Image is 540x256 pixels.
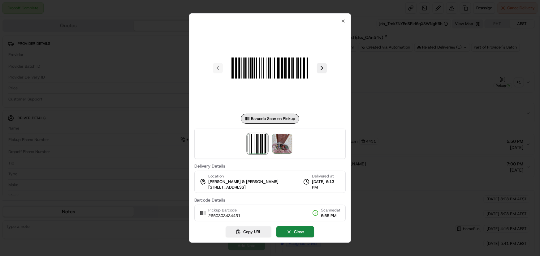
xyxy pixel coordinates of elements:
[226,226,272,237] button: Copy URL
[194,198,346,202] label: Barcode Details
[208,207,240,213] span: Pickup Barcode
[248,134,268,154] img: barcode_scan_on_pickup image
[208,179,279,185] span: [PERSON_NAME] & [PERSON_NAME]
[208,213,240,219] span: 2650303434431
[321,207,340,213] span: Scanned at
[321,213,340,219] span: 5:55 PM
[312,179,340,190] span: [DATE] 6:13 PM
[312,173,340,179] span: Delivered at
[208,173,224,179] span: Location
[226,23,315,113] img: barcode_scan_on_pickup image
[194,164,346,168] label: Delivery Details
[277,226,314,237] button: Close
[241,114,299,124] div: Barcode Scan on Pickup
[208,185,246,190] span: [STREET_ADDRESS]
[273,134,292,154] img: photo_proof_of_delivery image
